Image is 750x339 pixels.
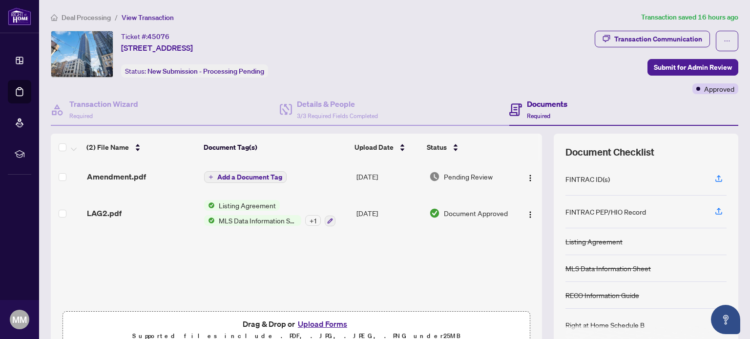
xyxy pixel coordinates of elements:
button: Logo [522,205,538,221]
button: Transaction Communication [595,31,710,47]
span: Required [69,112,93,120]
span: Pending Review [444,171,493,182]
span: (2) File Name [86,142,129,153]
span: MM [12,313,27,326]
button: Add a Document Tag [204,171,287,183]
span: Deal Processing [62,13,111,22]
span: 3/3 Required Fields Completed [297,112,378,120]
img: Document Status [429,171,440,182]
div: MLS Data Information Sheet [565,263,651,274]
span: Status [427,142,447,153]
button: Upload Forms [295,318,350,330]
div: Ticket #: [121,31,169,42]
div: FINTRAC ID(s) [565,174,610,184]
button: Open asap [711,305,740,334]
button: Status IconListing AgreementStatus IconMLS Data Information Sheet+1 [204,200,335,226]
div: RECO Information Guide [565,290,639,300]
div: Right at Home Schedule B [565,319,645,330]
span: MLS Data Information Sheet [215,215,301,226]
td: [DATE] [353,161,425,192]
img: Document Status [429,208,440,219]
span: Submit for Admin Review [654,60,732,75]
th: (2) File Name [83,134,200,161]
button: Submit for Admin Review [647,59,738,76]
th: Status [423,134,513,161]
li: / [115,12,118,23]
span: Document Checklist [565,145,654,159]
h4: Transaction Wizard [69,98,138,110]
th: Upload Date [351,134,423,161]
div: Status: [121,64,268,78]
img: Logo [526,174,534,182]
img: Status Icon [204,200,215,211]
img: logo [8,7,31,25]
div: + 1 [305,215,321,226]
div: Transaction Communication [614,31,702,47]
span: View Transaction [122,13,174,22]
span: Approved [704,83,734,94]
button: Logo [522,169,538,184]
span: home [51,14,58,21]
span: Upload Date [354,142,394,153]
span: 45076 [147,32,169,41]
span: plus [208,175,213,179]
h4: Details & People [297,98,378,110]
td: [DATE] [353,192,425,234]
span: [STREET_ADDRESS] [121,42,193,54]
span: LAG2.pdf [87,207,122,219]
th: Document Tag(s) [200,134,351,161]
h4: Documents [527,98,567,110]
span: Document Approved [444,208,508,219]
span: Listing Agreement [215,200,280,211]
span: Add a Document Tag [217,174,282,180]
img: Status Icon [204,215,215,226]
div: FINTRAC PEP/HIO Record [565,206,646,217]
span: Amendment.pdf [87,171,146,182]
span: Required [527,112,550,120]
article: Transaction saved 16 hours ago [641,12,738,23]
div: Listing Agreement [565,236,623,247]
span: ellipsis [724,38,730,44]
span: Drag & Drop or [243,318,350,330]
img: Logo [526,211,534,219]
span: New Submission - Processing Pending [147,67,264,76]
img: IMG-C12294438_1.jpg [51,31,113,77]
